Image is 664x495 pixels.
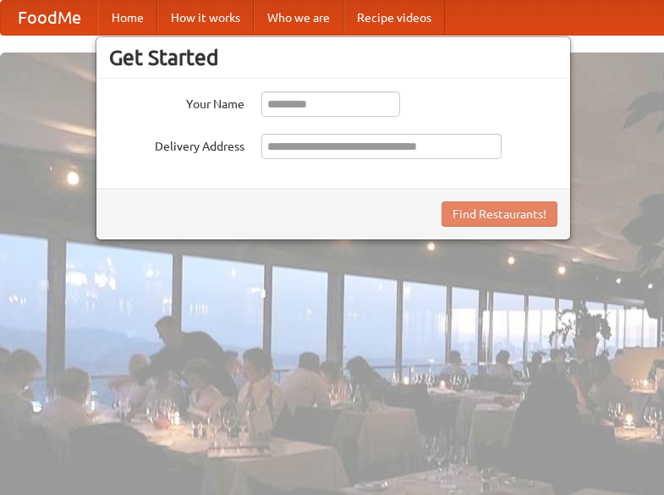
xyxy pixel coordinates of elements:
[109,45,557,70] h3: Get Started
[109,134,244,155] label: Delivery Address
[343,1,445,35] a: Recipe videos
[1,1,98,35] a: FoodMe
[442,201,557,227] button: Find Restaurants!
[109,91,244,113] label: Your Name
[254,1,343,35] a: Who we are
[98,1,157,35] a: Home
[157,1,254,35] a: How it works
